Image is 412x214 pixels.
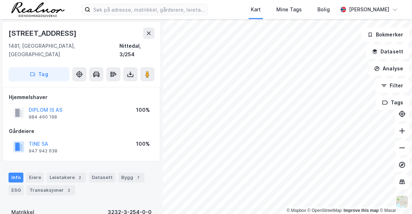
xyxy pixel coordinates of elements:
[377,180,412,214] div: Kontrollprogram for chat
[349,5,389,14] div: [PERSON_NAME]
[136,140,150,148] div: 100%
[375,79,409,93] button: Filter
[136,106,150,114] div: 100%
[65,187,72,194] div: 2
[47,173,86,183] div: Leietakere
[29,114,57,120] div: 984 460 198
[27,185,75,195] div: Transaksjoner
[307,208,342,213] a: OpenStreetMap
[9,67,69,81] button: Tag
[368,62,409,76] button: Analyse
[29,148,57,154] div: 947 942 638
[366,45,409,59] button: Datasett
[376,96,409,110] button: Tags
[9,127,154,135] div: Gårdeiere
[377,180,412,214] iframe: Chat Widget
[11,2,64,17] img: realnor-logo.934646d98de889bb5806.png
[118,173,145,183] div: Bygg
[9,173,23,183] div: Info
[276,5,302,14] div: Mine Tags
[76,174,83,181] div: 2
[9,185,24,195] div: ESG
[9,28,78,39] div: [STREET_ADDRESS]
[9,93,154,102] div: Hjemmelshaver
[90,4,208,15] input: Søk på adresse, matrikkel, gårdeiere, leietakere eller personer
[317,5,330,14] div: Bolig
[361,28,409,42] button: Bokmerker
[287,208,306,213] a: Mapbox
[135,174,142,181] div: 7
[89,173,115,183] div: Datasett
[119,42,154,59] div: Nittedal, 3/254
[344,208,379,213] a: Improve this map
[26,173,44,183] div: Eiere
[9,42,119,59] div: 1481, [GEOGRAPHIC_DATA], [GEOGRAPHIC_DATA]
[251,5,261,14] div: Kart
